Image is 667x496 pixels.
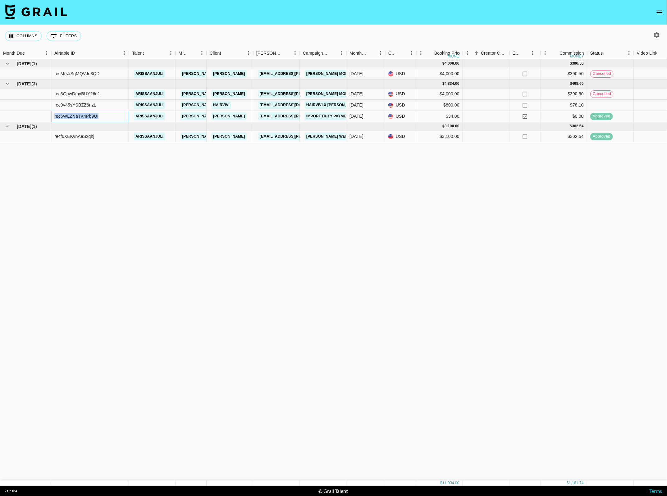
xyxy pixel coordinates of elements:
button: hide children [3,59,12,68]
div: Campaign (Type) [303,47,328,59]
button: Show filters [47,31,81,41]
div: rec9v45sYSBZZ6nzL [54,102,96,108]
div: 4,834.00 [445,81,459,86]
div: v 1.7.104 [5,489,17,493]
div: Booking Price [434,47,462,59]
div: $ [567,480,569,486]
div: $800.00 [416,100,463,111]
span: cancelled [591,91,613,97]
button: Sort [221,49,230,57]
span: ( 1 ) [31,61,37,67]
div: Client [207,47,253,59]
a: [PERSON_NAME][EMAIL_ADDRESS][DOMAIN_NAME] [180,90,282,98]
div: $ [442,61,445,66]
div: $78.10 [541,100,587,111]
div: Video Link [637,47,658,59]
div: Talent [132,47,144,59]
div: © Grail Talent [318,488,348,494]
div: Client [210,47,221,59]
div: Status [590,47,603,59]
span: [DATE] [17,123,31,130]
button: Menu [407,48,416,58]
div: rec6WLZNaTK4Pb9UI [54,113,98,119]
a: [PERSON_NAME][EMAIL_ADDRESS][DOMAIN_NAME] [180,70,282,78]
a: Hairvivi [212,101,231,109]
button: Sort [603,49,612,57]
span: [DATE] [17,61,31,67]
button: Sort [282,49,290,57]
span: approved [590,134,613,139]
a: [PERSON_NAME] [212,133,247,140]
div: Manager [176,47,207,59]
a: [EMAIL_ADDRESS][PERSON_NAME][DOMAIN_NAME] [258,90,359,98]
button: Sort [658,49,666,57]
button: Menu [528,48,537,58]
div: Month Due [349,47,367,59]
div: Currency [388,47,398,59]
div: Month Due [3,47,25,59]
div: 4,000.00 [445,61,459,66]
span: cancelled [591,71,613,77]
button: Menu [541,48,550,58]
div: Manager [179,47,189,59]
div: 302.64 [572,124,584,129]
div: $ [570,81,572,86]
button: Menu [463,48,472,58]
span: [DATE] [17,81,31,87]
div: Status [587,47,634,59]
div: recMrsaSqMQVJq3QD [54,71,100,77]
div: USD [385,89,416,100]
div: $390.50 [541,68,587,80]
div: money [448,54,462,58]
div: 468.60 [572,81,584,86]
a: Terms [649,488,662,494]
button: Menu [337,48,346,58]
div: Booker [253,47,300,59]
a: Hairvivi X [PERSON_NAME] YouTube Video Collaboration [305,101,427,109]
a: arissaanjuli [134,101,165,109]
a: [EMAIL_ADDRESS][PERSON_NAME][DOMAIN_NAME] [258,70,359,78]
div: Airtable ID [54,47,75,59]
div: $ [570,124,572,129]
span: ( 3 ) [31,81,37,87]
button: Sort [144,49,153,57]
div: Month Due [346,47,385,59]
div: USD [385,100,416,111]
button: Menu [197,48,207,58]
button: Menu [120,48,129,58]
button: Menu [244,48,253,58]
button: Menu [42,48,51,58]
button: hide children [3,80,12,88]
div: Talent [129,47,176,59]
a: [EMAIL_ADDRESS][PERSON_NAME][DOMAIN_NAME] [258,133,359,140]
div: 1,161.74 [569,480,584,486]
button: Menu [376,48,385,58]
a: arissaanjuli [134,70,165,78]
div: $34.00 [416,111,463,122]
div: Creator Commmission Override [463,47,509,59]
a: [PERSON_NAME][EMAIL_ADDRESS][DOMAIN_NAME] [180,133,282,140]
div: USD [385,131,416,142]
button: Sort [367,49,376,57]
a: arissaanjuli [134,90,165,98]
button: hide children [3,122,12,131]
button: Menu [166,48,176,58]
button: Sort [75,49,84,57]
button: Sort [551,49,560,57]
a: Import Duty Payment [305,112,353,120]
div: $ [442,81,445,86]
div: Aug '25 [349,91,363,97]
div: Airtable ID [51,47,129,59]
button: Sort [25,49,34,57]
div: Expenses: Remove Commission? [509,47,541,59]
div: $302.64 [541,131,587,142]
div: Aug '25 [349,102,363,108]
button: open drawer [653,6,666,19]
div: USD [385,68,416,80]
div: $ [440,480,442,486]
div: $3,100.00 [416,131,463,142]
div: $0.00 [541,111,587,122]
span: approved [590,113,613,119]
a: [PERSON_NAME] [212,112,247,120]
div: 3,100.00 [445,124,459,129]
